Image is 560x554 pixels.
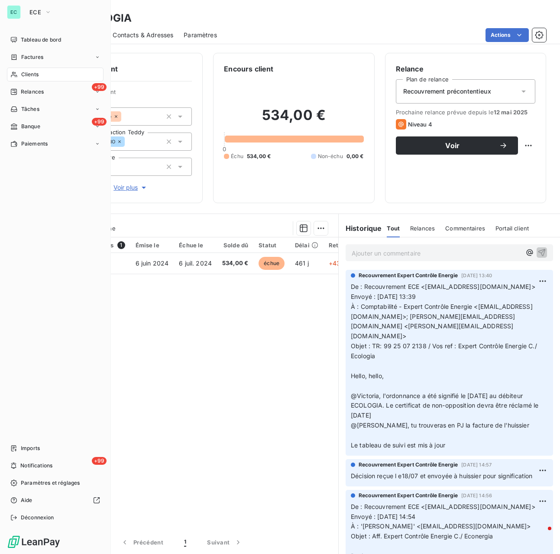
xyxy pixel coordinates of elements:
[20,462,52,470] span: Notifications
[21,444,40,452] span: Imports
[351,342,539,360] span: Objet : TR: 99 25 07 2138 / Vos ref : Expert Contrôle Energie C./ Ecologia
[224,107,363,133] h2: 534,00 €
[174,533,197,551] button: 1
[387,225,400,232] span: Tout
[396,109,535,116] span: Prochaine relance prévue depuis le
[21,71,39,78] span: Clients
[461,273,492,278] span: [DATE] 13:40
[351,283,535,290] span: De : Recouvrement ECE <[EMAIL_ADDRESS][DOMAIN_NAME]>
[531,525,551,545] iframe: Intercom live chat
[21,123,40,130] span: Banque
[495,225,529,232] span: Portail client
[247,152,271,160] span: 534,00 €
[295,242,318,249] div: Délai
[351,532,493,540] span: Objet : Aff. Expert Contrôle Energie C./ Econergia
[406,142,499,149] span: Voir
[136,259,169,267] span: 6 juin 2024
[445,225,485,232] span: Commentaires
[110,533,174,551] button: Précédent
[70,88,192,100] span: Propriétés Client
[461,462,492,467] span: [DATE] 14:57
[359,461,458,469] span: Recouvrement Expert Contrôle Energie
[318,152,343,160] span: Non-échu
[179,259,212,267] span: 6 juil. 2024
[396,64,535,74] h6: Relance
[351,503,535,510] span: De : Recouvrement ECE <[EMAIL_ADDRESS][DOMAIN_NAME]>
[29,9,41,16] span: ECE
[117,241,125,249] span: 1
[21,53,43,61] span: Factures
[396,136,518,155] button: Voir
[92,83,107,91] span: +99
[359,272,458,279] span: Recouvrement Expert Contrôle Energie
[259,242,285,249] div: Statut
[52,64,192,74] h6: Informations client
[231,152,243,160] span: Échu
[486,28,529,42] button: Actions
[351,392,541,419] span: @Victoria, l'ordonnance a été signifié le [DATE] au débiteur ECOLOGIA. Le certificat de non-oppos...
[184,538,186,547] span: 1
[113,31,173,39] span: Contacts & Adresses
[21,479,80,487] span: Paramètres et réglages
[359,492,458,499] span: Recouvrement Expert Contrôle Energie
[7,5,21,19] div: EC
[121,113,128,120] input: Ajouter une valeur
[184,31,217,39] span: Paramètres
[494,109,528,116] span: 12 mai 2025
[223,146,226,152] span: 0
[92,457,107,465] span: +99
[21,105,39,113] span: Tâches
[329,259,346,267] span: +431 j
[197,533,253,551] button: Suivant
[351,513,415,520] span: Envoyé : [DATE] 14:54
[346,152,364,160] span: 0,00 €
[403,87,491,96] span: Recouvrement précontentieux
[351,372,384,379] span: Hello, hello,
[92,118,107,126] span: +99
[21,36,61,44] span: Tableau de bord
[222,242,248,249] div: Solde dû
[21,88,44,96] span: Relances
[295,259,309,267] span: 461 j
[410,225,435,232] span: Relances
[339,223,382,233] h6: Historique
[21,496,32,504] span: Aide
[351,303,533,340] span: À : Comptabilité - Expert Contrôle Energie <[EMAIL_ADDRESS][DOMAIN_NAME]>; [PERSON_NAME][EMAIL_AD...
[351,421,529,429] span: @[PERSON_NAME], tu trouveras en PJ la facture de l'huissier
[351,293,416,300] span: Envoyé : [DATE] 13:39
[179,242,212,249] div: Échue le
[7,535,61,549] img: Logo LeanPay
[21,140,48,148] span: Paiements
[113,183,148,192] span: Voir plus
[21,514,54,522] span: Déconnexion
[7,493,104,507] a: Aide
[351,472,533,479] span: Décision reçue l e18/07 et envoyée à huissier pour signification
[222,259,248,268] span: 534,00 €
[351,441,445,449] span: Le tableau de suivi est mis à jour
[351,522,531,530] span: À : '[PERSON_NAME]' <[EMAIL_ADDRESS][DOMAIN_NAME]>
[224,64,273,74] h6: Encours client
[329,242,356,249] div: Retard
[136,242,169,249] div: Émise le
[70,183,192,192] button: Voir plus
[125,138,132,146] input: Ajouter une valeur
[259,257,285,270] span: échue
[461,493,492,498] span: [DATE] 14:56
[408,121,432,128] span: Niveau 4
